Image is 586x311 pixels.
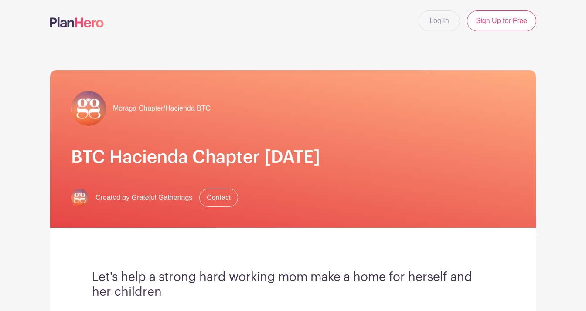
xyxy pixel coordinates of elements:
img: gg-logo-planhero-final.png [71,91,106,126]
a: Contact [199,189,238,207]
img: logo-507f7623f17ff9eddc593b1ce0a138ce2505c220e1c5a4e2b4648c50719b7d32.svg [50,17,104,27]
img: gg-logo-planhero-final.png [71,189,89,206]
a: Sign Up for Free [467,10,536,31]
span: Moraga Chapter/Hacienda BTC [113,103,211,114]
span: Created by Grateful Gatherings [95,193,192,203]
h1: BTC Hacienda Chapter [DATE] [71,147,515,168]
a: Log In [419,10,460,31]
h3: Let's help a strong hard working mom make a home for herself and her children [92,270,494,299]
